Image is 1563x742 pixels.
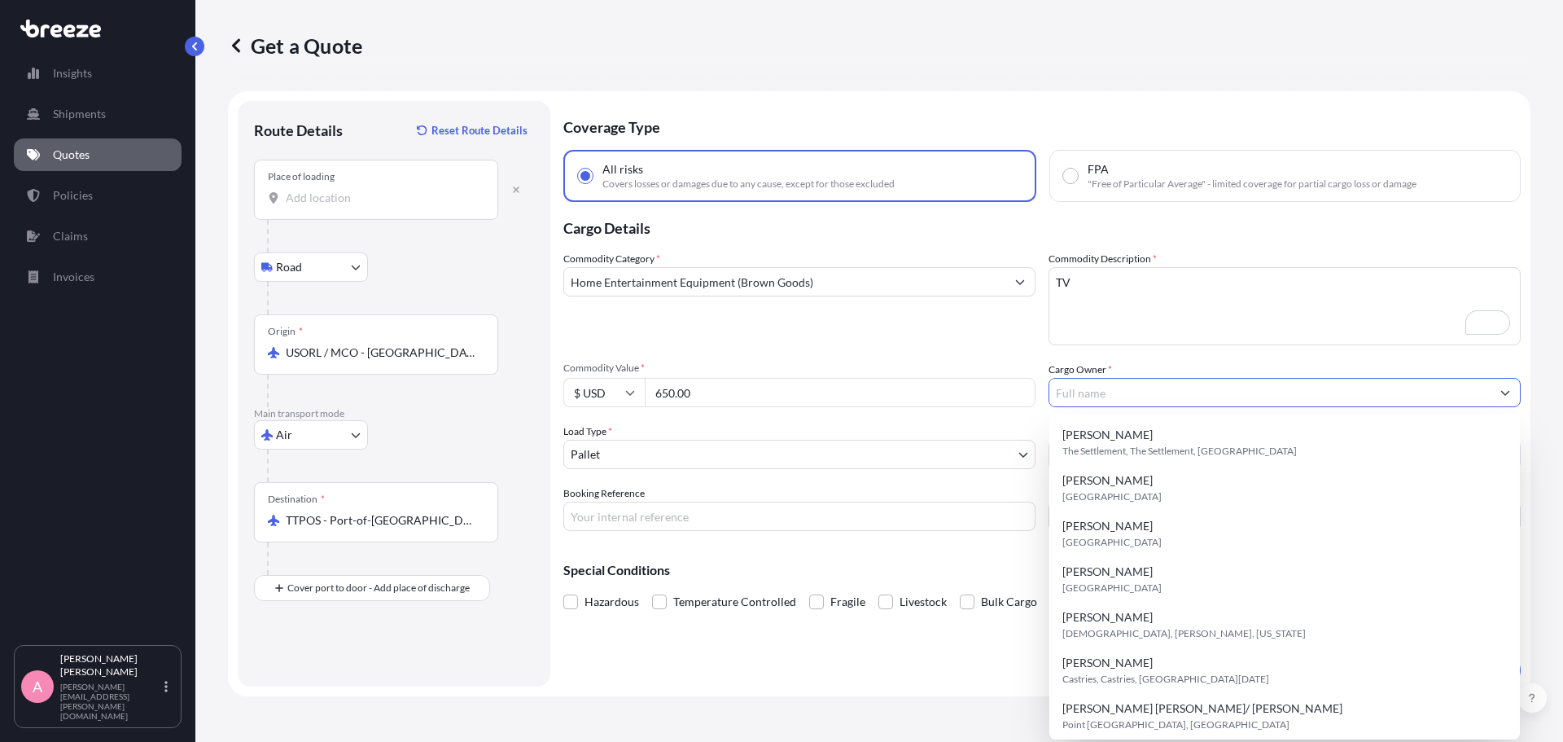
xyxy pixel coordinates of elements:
input: Origin [286,345,478,361]
p: Route Details [254,121,343,140]
p: Insights [53,65,92,81]
span: [PERSON_NAME] [1062,427,1153,443]
span: Load Type [563,424,612,440]
span: [PERSON_NAME] [1062,518,1153,534]
button: Select transport [254,420,368,450]
span: Temperature Controlled [673,590,796,614]
input: Type amount [645,378,1035,407]
div: Origin [268,325,303,338]
input: Your internal reference [563,502,1035,531]
textarea: To enrich screen reader interactions, please activate Accessibility in Grammarly extension settings [1049,267,1521,345]
span: [PERSON_NAME] [1062,472,1153,489]
p: Shipments [53,106,106,122]
span: [GEOGRAPHIC_DATA] [1062,534,1162,551]
label: Commodity Category [563,251,660,267]
span: Castries, Castries, [GEOGRAPHIC_DATA][DATE] [1062,671,1269,687]
span: Commodity Value [563,362,1035,375]
div: Place of loading [268,170,335,183]
button: Show suggestions [1491,378,1520,407]
p: Quotes [53,147,90,163]
div: Destination [268,493,325,506]
span: [PERSON_NAME] [1062,655,1153,671]
p: Get a Quote [228,33,362,59]
span: Point [GEOGRAPHIC_DATA], [GEOGRAPHIC_DATA] [1062,717,1289,733]
p: Coverage Type [563,101,1521,150]
label: Commodity Description [1049,251,1157,267]
input: Place of loading [286,190,478,206]
span: All risks [602,161,643,178]
label: Booking Reference [563,485,645,502]
span: [DEMOGRAPHIC_DATA], [PERSON_NAME], [US_STATE] [1062,626,1306,642]
span: Freight Cost [1049,424,1521,437]
label: Flight Number [1049,485,1110,502]
span: Livestock [900,590,947,614]
span: [PERSON_NAME] [1062,609,1153,626]
span: "Free of Particular Average" - limited coverage for partial cargo loss or damage [1088,178,1416,191]
span: Bulk Cargo [981,590,1037,614]
span: [GEOGRAPHIC_DATA] [1062,489,1162,505]
span: Fragile [830,590,865,614]
p: [PERSON_NAME][EMAIL_ADDRESS][PERSON_NAME][DOMAIN_NAME] [60,682,161,721]
span: A [33,678,42,695]
p: Cargo Details [563,202,1521,251]
span: The Settlement, The Settlement, [GEOGRAPHIC_DATA] [1062,443,1297,459]
input: Full name [1049,378,1491,407]
input: Destination [286,512,478,529]
p: Reset Route Details [431,122,528,138]
span: Air [276,427,292,443]
button: Select transport [254,252,368,282]
span: [PERSON_NAME] [1062,564,1153,580]
p: Special Conditions [563,564,1521,577]
p: [PERSON_NAME] [PERSON_NAME] [60,652,161,678]
span: [GEOGRAPHIC_DATA] [1062,580,1162,596]
span: [PERSON_NAME] [PERSON_NAME]/ [PERSON_NAME] [1062,700,1342,717]
span: Hazardous [584,590,639,614]
span: FPA [1088,161,1109,178]
p: Invoices [53,269,94,285]
span: Pallet [571,446,600,463]
input: Enter name [1049,502,1521,531]
p: Main transport mode [254,407,534,420]
span: Cover port to door - Add place of discharge [287,580,470,596]
span: Covers losses or damages due to any cause, except for those excluded [602,178,895,191]
span: Road [276,259,302,275]
p: Claims [53,228,88,244]
input: Select a commodity type [564,267,1005,296]
label: Cargo Owner [1049,362,1112,378]
button: Show suggestions [1005,267,1035,296]
p: Policies [53,187,93,204]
